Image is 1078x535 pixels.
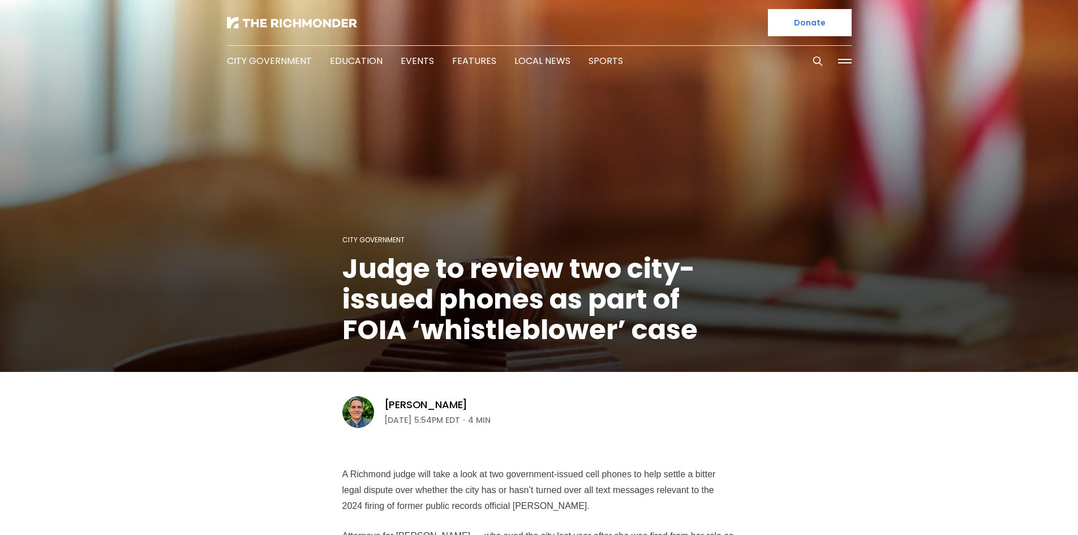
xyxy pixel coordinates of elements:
img: The Richmonder [227,17,357,28]
iframe: portal-trigger [982,480,1078,535]
time: [DATE] 5:54PM EDT [384,413,460,427]
a: [PERSON_NAME] [384,398,468,412]
a: Local News [514,54,570,67]
a: Events [401,54,434,67]
span: 4 min [468,413,491,427]
a: Features [452,54,496,67]
p: A Richmond judge will take a look at two government-issued cell phones to help settle a bitter le... [342,466,736,514]
a: Donate [768,9,852,36]
h1: Judge to review two city-issued phones as part of FOIA ‘whistleblower’ case [342,254,736,345]
a: Sports [589,54,623,67]
img: Graham Moomaw [342,396,374,428]
a: City Government [342,235,405,245]
a: City Government [227,54,312,67]
a: Education [330,54,383,67]
button: Search this site [809,53,826,70]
